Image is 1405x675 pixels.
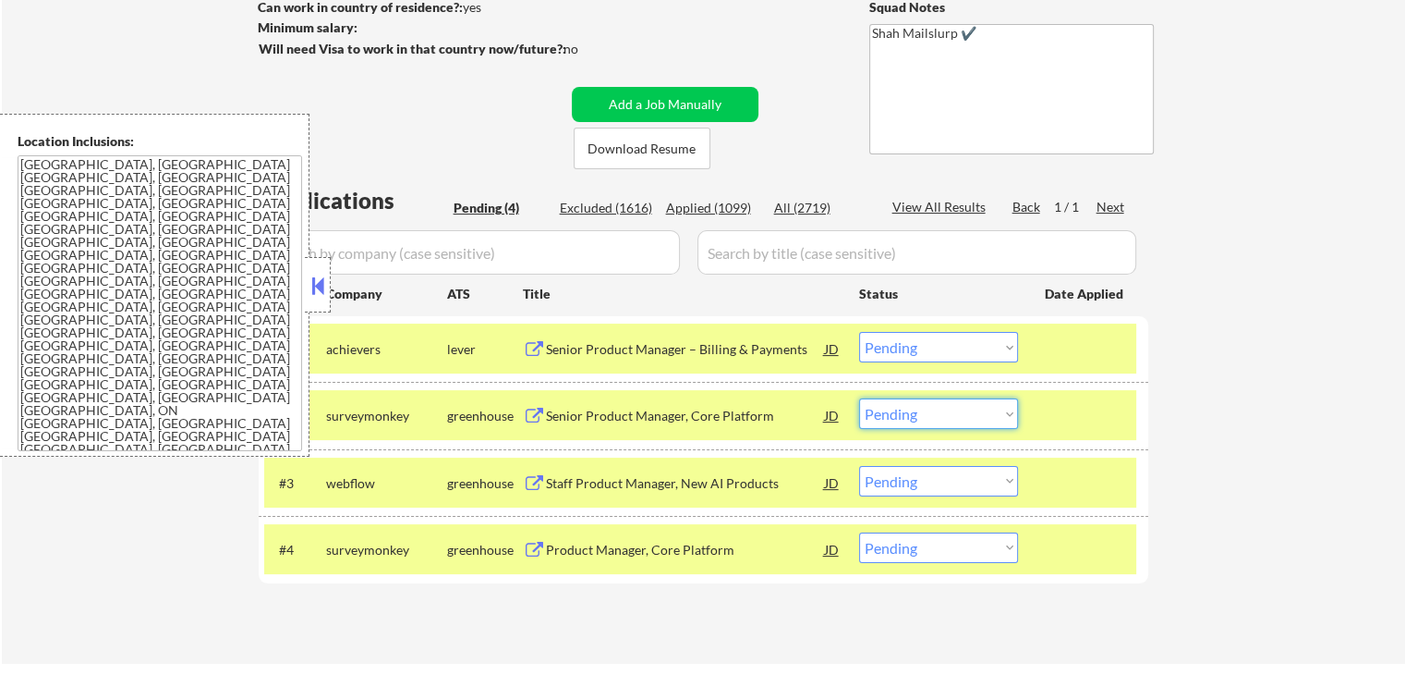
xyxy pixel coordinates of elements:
[279,474,311,493] div: #3
[1045,285,1126,303] div: Date Applied
[326,474,447,493] div: webflow
[666,199,758,217] div: Applied (1099)
[560,199,652,217] div: Excluded (1616)
[546,474,825,493] div: Staff Product Manager, New AI Products
[823,399,842,432] div: JD
[546,407,825,425] div: Senior Product Manager, Core Platform
[264,230,680,275] input: Search by company (case sensitive)
[264,190,447,212] div: Applications
[823,332,842,365] div: JD
[259,41,566,56] strong: Will need Visa to work in that country now/future?:
[447,340,523,359] div: lever
[1054,198,1096,216] div: 1 / 1
[326,407,447,425] div: surveymonkey
[447,285,523,303] div: ATS
[774,199,866,217] div: All (2719)
[326,285,447,303] div: Company
[823,533,842,566] div: JD
[447,474,523,493] div: greenhouse
[279,541,311,559] div: #4
[563,40,616,58] div: no
[1012,198,1042,216] div: Back
[823,466,842,499] div: JD
[326,541,447,559] div: surveymonkey
[447,407,523,425] div: greenhouse
[18,132,302,151] div: Location Inclusions:
[546,541,825,559] div: Product Manager, Core Platform
[859,276,1018,310] div: Status
[574,128,710,169] button: Download Resume
[258,19,357,35] strong: Minimum salary:
[326,340,447,359] div: achievers
[454,199,546,217] div: Pending (4)
[523,285,842,303] div: Title
[572,87,758,122] button: Add a Job Manually
[697,230,1136,275] input: Search by title (case sensitive)
[447,541,523,559] div: greenhouse
[1096,198,1126,216] div: Next
[546,340,825,359] div: Senior Product Manager – Billing & Payments
[892,198,991,216] div: View All Results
